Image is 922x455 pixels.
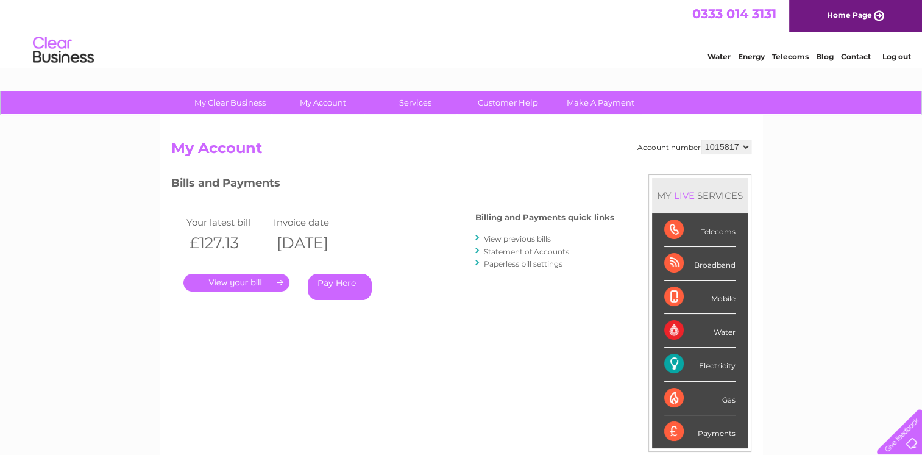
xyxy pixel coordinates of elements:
[272,91,373,114] a: My Account
[475,213,614,222] h4: Billing and Payments quick links
[183,274,289,292] a: .
[882,52,910,61] a: Log out
[271,231,358,256] th: [DATE]
[664,348,736,381] div: Electricity
[180,91,280,114] a: My Clear Business
[174,7,750,59] div: Clear Business is a trading name of Verastar Limited (registered in [GEOGRAPHIC_DATA] No. 3667643...
[183,231,271,256] th: £127.13
[692,6,776,21] a: 0333 014 3131
[458,91,558,114] a: Customer Help
[816,52,834,61] a: Blog
[652,178,748,213] div: MY SERVICES
[772,52,809,61] a: Telecoms
[171,140,751,163] h2: My Account
[550,91,651,114] a: Make A Payment
[664,382,736,415] div: Gas
[32,32,94,69] img: logo.png
[308,274,372,300] a: Pay Here
[664,314,736,348] div: Water
[707,52,731,61] a: Water
[484,259,562,268] a: Paperless bill settings
[664,415,736,448] div: Payments
[637,140,751,154] div: Account number
[664,213,736,247] div: Telecoms
[484,247,569,256] a: Statement of Accounts
[738,52,765,61] a: Energy
[664,281,736,314] div: Mobile
[664,247,736,281] div: Broadband
[484,234,551,243] a: View previous bills
[171,174,614,196] h3: Bills and Payments
[183,214,271,231] td: Your latest bill
[365,91,466,114] a: Services
[841,52,871,61] a: Contact
[672,190,697,201] div: LIVE
[271,214,358,231] td: Invoice date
